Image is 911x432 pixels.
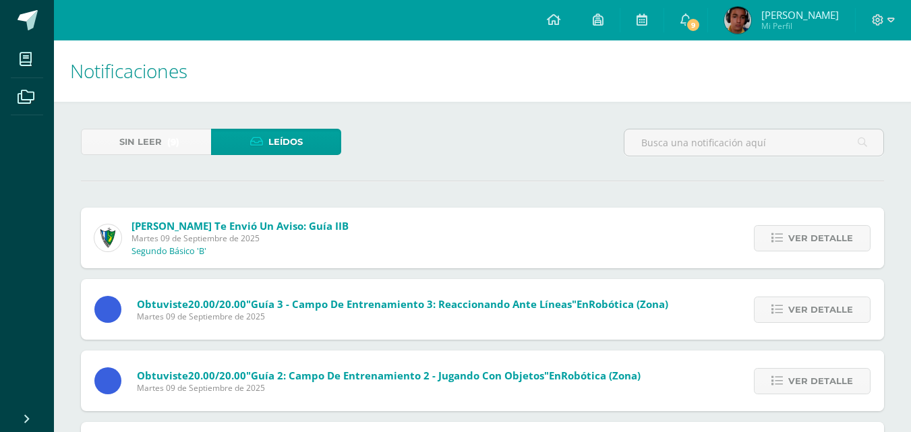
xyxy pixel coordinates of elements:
img: 9f174a157161b4ddbe12118a61fed988.png [94,224,121,251]
span: Mi Perfil [761,20,839,32]
a: Sin leer(9) [81,129,211,155]
span: [PERSON_NAME] [761,8,839,22]
span: Obtuviste en [137,369,641,382]
span: Robótica (Zona) [561,369,641,382]
span: [PERSON_NAME] te envió un aviso: Guía IIB [131,219,349,233]
input: Busca una notificación aquí [624,129,883,156]
a: Leídos [211,129,341,155]
span: Ver detalle [788,297,853,322]
span: (9) [167,129,179,154]
span: 20.00/20.00 [188,297,246,311]
span: Notificaciones [70,58,187,84]
span: Robótica (Zona) [589,297,668,311]
span: 9 [686,18,701,32]
span: "Guía 2: Campo de Entrenamiento 2 - Jugando con Objetos" [246,369,549,382]
span: Leídos [268,129,303,154]
span: Martes 09 de Septiembre de 2025 [137,382,641,394]
span: 20.00/20.00 [188,369,246,382]
span: Ver detalle [788,369,853,394]
p: Segundo Básico 'B' [131,246,206,257]
span: Martes 09 de Septiembre de 2025 [131,233,349,244]
img: a090ba9930c17631c39f78da762335b9.png [724,7,751,34]
span: Sin leer [119,129,162,154]
span: Obtuviste en [137,297,668,311]
span: Ver detalle [788,226,853,251]
span: "Guía 3 - Campo de entrenamiento 3: Reaccionando ante líneas" [246,297,577,311]
span: Martes 09 de Septiembre de 2025 [137,311,668,322]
